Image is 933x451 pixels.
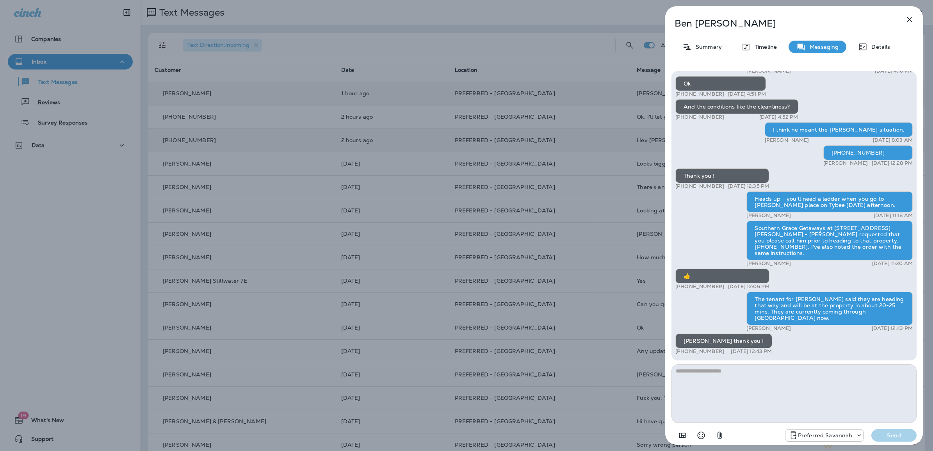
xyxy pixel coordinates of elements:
p: [DATE] 8:03 AM [873,137,913,143]
p: [PERSON_NAME] [746,325,791,332]
p: [DATE] 12:35 PM [728,183,769,189]
p: [PHONE_NUMBER] [675,183,724,189]
div: Ok [675,76,766,91]
div: [PHONE_NUMBER] [823,145,913,160]
p: [DATE] 12:28 PM [872,160,913,166]
p: [DATE] 12:06 PM [728,283,769,290]
p: Messaging [806,44,839,50]
p: [DATE] 11:18 AM [874,212,913,219]
div: Heads up - you'll need a ladder when you go to [PERSON_NAME] place on Tybee [DATE] afternoon. [746,191,913,212]
p: Summary [692,44,722,50]
p: [PERSON_NAME] [823,160,868,166]
div: The tenant for [PERSON_NAME] said they are heading that way and will be at the property in about ... [746,292,913,325]
p: Ben [PERSON_NAME] [675,18,888,29]
p: [PHONE_NUMBER] [675,114,724,120]
p: [PERSON_NAME] [746,260,791,267]
p: [DATE] 4:16 PM [875,68,913,74]
button: Select an emoji [693,428,709,443]
div: Southern Grace Getaways at [STREET_ADDRESS][PERSON_NAME] - [PERSON_NAME] requested that you pleas... [746,221,913,260]
button: Add in a premade template [675,428,690,443]
div: I think he meant the [PERSON_NAME] situation. [765,122,913,137]
p: [DATE] 12:43 PM [731,348,772,355]
p: [DATE] 4:52 PM [759,114,798,120]
div: +1 (912) 461-3419 [785,431,864,440]
p: [PERSON_NAME] [765,137,809,143]
div: [PERSON_NAME] thank you ! [675,333,772,348]
div: 👍 [675,269,769,283]
p: [DATE] 11:30 AM [872,260,913,267]
p: [DATE] 4:51 PM [728,91,766,97]
div: Thank you ! [675,168,769,183]
p: [PHONE_NUMBER] [675,348,724,355]
p: Preferred Savannah [798,432,853,439]
p: Timeline [751,44,777,50]
div: And the conditions like the cleanliness? [675,99,798,114]
p: [DATE] 12:43 PM [872,325,913,332]
p: [PERSON_NAME] [746,212,791,219]
p: [PHONE_NUMBER] [675,283,724,290]
p: [PHONE_NUMBER] [675,91,724,97]
p: Details [867,44,890,50]
p: [PERSON_NAME] [746,68,791,74]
